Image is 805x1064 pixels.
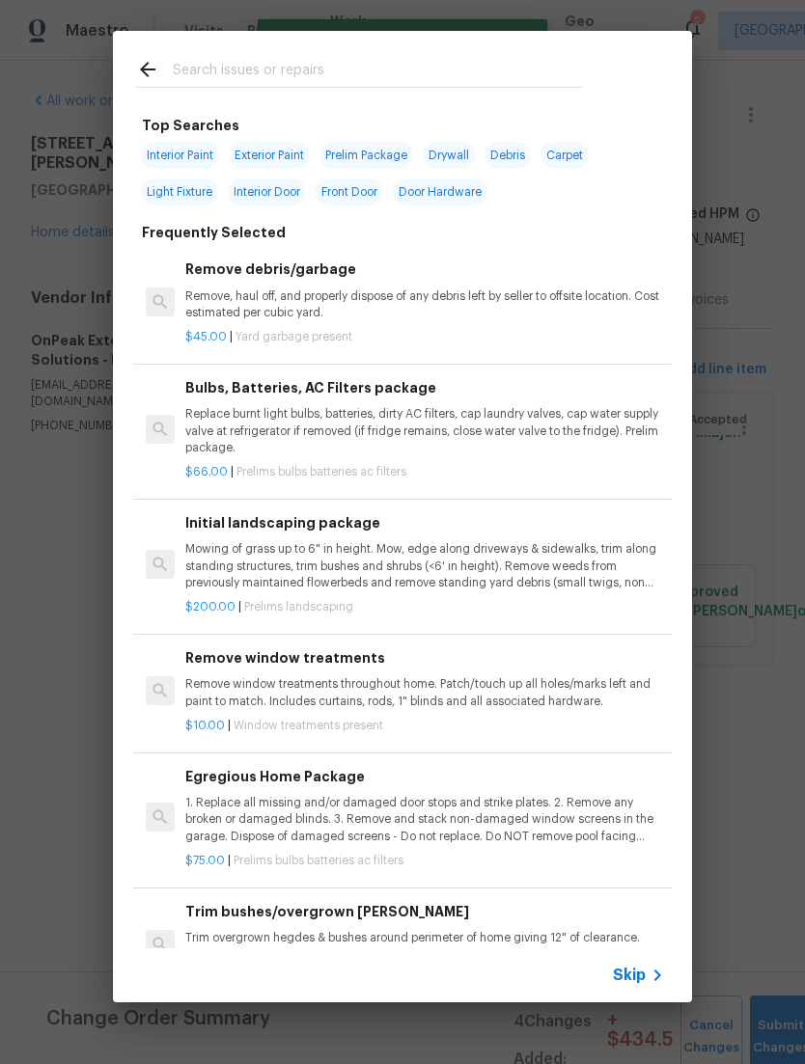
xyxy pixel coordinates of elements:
p: Remove, haul off, and properly dispose of any debris left by seller to offsite location. Cost est... [185,288,664,321]
span: Prelims bulbs batteries ac filters [234,855,403,866]
span: $75.00 [185,855,225,866]
span: Prelims landscaping [244,601,353,613]
p: | [185,464,664,480]
span: $10.00 [185,720,225,731]
p: | [185,329,664,345]
span: Prelims bulbs batteries ac filters [236,466,406,477]
p: | [185,853,664,869]
p: 1. Replace all missing and/or damaged door stops and strike plates. 2. Remove any broken or damag... [185,795,664,844]
span: Carpet [541,142,589,169]
span: Front Door [316,178,383,205]
h6: Remove debris/garbage [185,259,664,280]
span: Prelim Package [319,142,413,169]
span: Interior Paint [141,142,219,169]
span: Skip [613,966,646,985]
span: Door Hardware [393,178,487,205]
p: | [185,718,664,734]
h6: Bulbs, Batteries, AC Filters package [185,377,664,398]
h6: Top Searches [142,115,239,136]
span: $200.00 [185,601,236,613]
span: Drywall [423,142,475,169]
span: Light Fixture [141,178,218,205]
p: Trim overgrown hegdes & bushes around perimeter of home giving 12" of clearance. Properly dispose... [185,930,664,963]
p: Replace burnt light bulbs, batteries, dirty AC filters, cap laundry valves, cap water supply valv... [185,406,664,455]
p: | [185,599,664,615]
h6: Egregious Home Package [185,766,664,787]
h6: Trim bushes/overgrown [PERSON_NAME] [185,901,664,922]
p: Remove window treatments throughout home. Patch/touch up all holes/marks left and paint to match.... [185,676,664,709]
h6: Remove window treatments [185,647,664,668]
input: Search issues or repairs [173,58,582,87]
span: Interior Door [228,178,306,205]
span: $45.00 [185,331,227,342]
span: Debris [485,142,531,169]
span: $66.00 [185,466,228,477]
h6: Frequently Selected [142,222,286,243]
span: Yard garbage present [236,331,352,342]
p: Mowing of grass up to 6" in height. Mow, edge along driveways & sidewalks, trim along standing st... [185,541,664,590]
span: Window treatments present [234,720,383,731]
h6: Initial landscaping package [185,512,664,533]
span: Exterior Paint [229,142,310,169]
